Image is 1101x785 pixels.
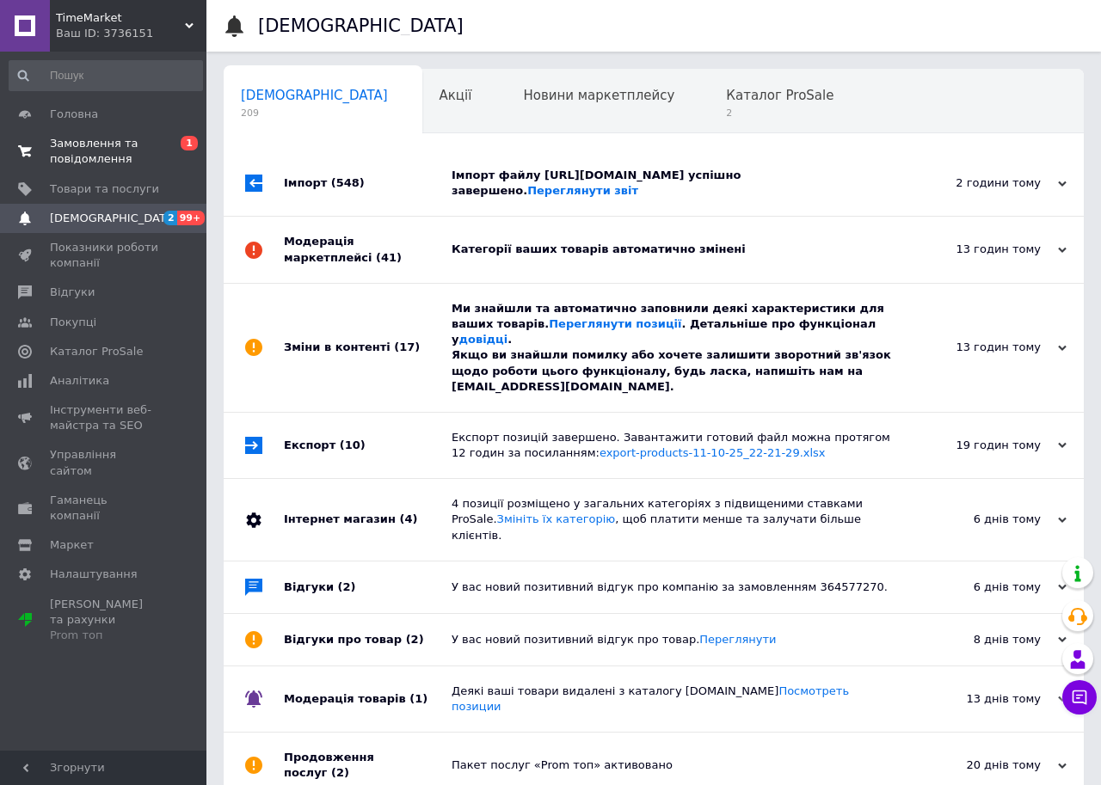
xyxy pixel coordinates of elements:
[56,10,185,26] span: TimeMarket
[726,88,833,103] span: Каталог ProSale
[284,479,452,561] div: Інтернет магазин
[50,285,95,300] span: Відгуки
[50,628,159,643] div: Prom топ
[376,251,402,264] span: (41)
[406,633,424,646] span: (2)
[50,211,177,226] span: [DEMOGRAPHIC_DATA]
[50,315,96,330] span: Покупці
[340,438,366,451] span: (10)
[331,766,349,779] span: (2)
[181,136,198,150] span: 1
[726,107,833,120] span: 2
[549,317,681,330] a: Переглянути позиції
[399,512,417,525] span: (4)
[452,580,895,595] div: У вас новий позитивний відгук про компанію за замовленням 364577270.
[177,211,206,225] span: 99+
[895,632,1067,647] div: 8 днів тому
[497,512,616,525] a: Змініть їх категорію
[241,88,388,103] span: [DEMOGRAPHIC_DATA]
[452,301,895,395] div: Ми знайшли та автоматично заповнили деякі характеристики для ваших товарів. . Детальніше про функ...
[284,614,452,665] div: Відгуки про товар
[895,242,1067,257] div: 13 годин тому
[338,580,356,593] span: (2)
[50,402,159,433] span: Інструменти веб-майстра та SEO
[895,175,1067,191] div: 2 години тому
[284,666,452,732] div: Модерація товарів
[394,340,420,353] span: (17)
[258,15,464,36] h1: [DEMOGRAPHIC_DATA]
[409,692,427,705] span: (1)
[50,567,138,582] span: Налаштування
[452,632,895,647] div: У вас новий позитивний відгук про товар.
[440,88,472,103] span: Акції
[56,26,206,41] div: Ваш ID: 3736151
[9,60,203,91] input: Пошук
[458,333,507,346] a: довідці
[452,242,895,257] div: Категорії ваших товарів автоматично змінені
[1062,680,1097,714] button: Чат з покупцем
[50,447,159,478] span: Управління сайтом
[163,211,177,225] span: 2
[895,691,1067,707] div: 13 днів тому
[452,168,895,199] div: Імпорт файлу [URL][DOMAIN_NAME] успішно завершено.
[50,107,98,122] span: Головна
[50,493,159,524] span: Гаманець компанії
[50,597,159,644] span: [PERSON_NAME] та рахунки
[50,344,143,359] span: Каталог ProSale
[452,430,895,461] div: Експорт позицій завершено. Завантажити готовий файл можна протягом 12 годин за посиланням:
[284,150,452,216] div: Імпорт
[284,561,452,613] div: Відгуки
[452,496,895,543] div: 4 позиції розміщено у загальних категоріях з підвищеними ставками ProSale. , щоб платити менше та...
[895,580,1067,595] div: 6 днів тому
[452,757,895,773] div: Пакет послуг «Prom топ» активовано
[452,684,895,714] div: Деякі ваші товари видалені з каталогу [DOMAIN_NAME]
[527,184,638,197] a: Переглянути звіт
[331,176,365,189] span: (548)
[523,88,674,103] span: Новини маркетплейсу
[895,512,1067,527] div: 6 днів тому
[600,446,826,459] a: export-products-11-10-25_22-21-29.xlsx
[284,217,452,282] div: Модерація маркетплейсі
[50,181,159,197] span: Товари та послуги
[50,373,109,389] span: Аналітика
[284,284,452,412] div: Зміни в контенті
[895,757,1067,773] div: 20 днів тому
[50,537,94,553] span: Маркет
[50,136,159,167] span: Замовлення та повідомлення
[699,633,776,646] a: Переглянути
[284,413,452,478] div: Експорт
[895,340,1067,355] div: 13 годин тому
[895,438,1067,453] div: 19 годин тому
[241,107,388,120] span: 209
[50,240,159,271] span: Показники роботи компанії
